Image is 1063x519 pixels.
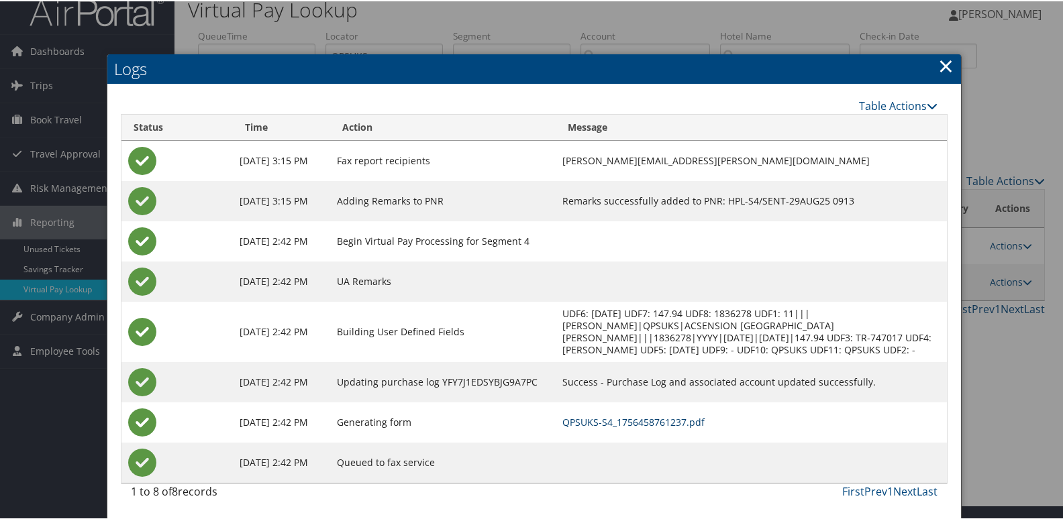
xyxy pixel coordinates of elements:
[233,300,330,361] td: [DATE] 2:42 PM
[330,180,556,220] td: Adding Remarks to PNR
[556,180,947,220] td: Remarks successfully added to PNR: HPL-S4/SENT-29AUG25 0913
[131,482,317,505] div: 1 to 8 of records
[233,441,330,481] td: [DATE] 2:42 PM
[330,441,556,481] td: Queued to fax service
[330,300,556,361] td: Building User Defined Fields
[330,139,556,180] td: Fax report recipients
[121,113,233,139] th: Status: activate to sort column ascending
[887,483,893,498] a: 1
[556,300,947,361] td: UDF6: [DATE] UDF7: 147.94 UDF8: 1836278 UDF1: 11|||[PERSON_NAME]|QPSUKS|ACSENSION [GEOGRAPHIC_DAT...
[330,401,556,441] td: Generating form
[859,97,938,112] a: Table Actions
[562,414,705,427] a: QPSUKS-S4_1756458761237.pdf
[842,483,864,498] a: First
[330,113,556,139] th: Action: activate to sort column ascending
[917,483,938,498] a: Last
[938,51,954,78] a: Close
[233,361,330,401] td: [DATE] 2:42 PM
[233,260,330,300] td: [DATE] 2:42 PM
[107,53,961,82] h2: Logs
[233,113,330,139] th: Time: activate to sort column ascending
[330,220,556,260] td: Begin Virtual Pay Processing for Segment 4
[330,260,556,300] td: UA Remarks
[556,139,947,180] td: [PERSON_NAME][EMAIL_ADDRESS][PERSON_NAME][DOMAIN_NAME]
[556,361,947,401] td: Success - Purchase Log and associated account updated successfully.
[893,483,917,498] a: Next
[233,401,330,441] td: [DATE] 2:42 PM
[233,139,330,180] td: [DATE] 3:15 PM
[330,361,556,401] td: Updating purchase log YFY7J1EDSYBJG9A7PC
[233,220,330,260] td: [DATE] 2:42 PM
[556,113,947,139] th: Message: activate to sort column ascending
[864,483,887,498] a: Prev
[172,483,178,498] span: 8
[233,180,330,220] td: [DATE] 3:15 PM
